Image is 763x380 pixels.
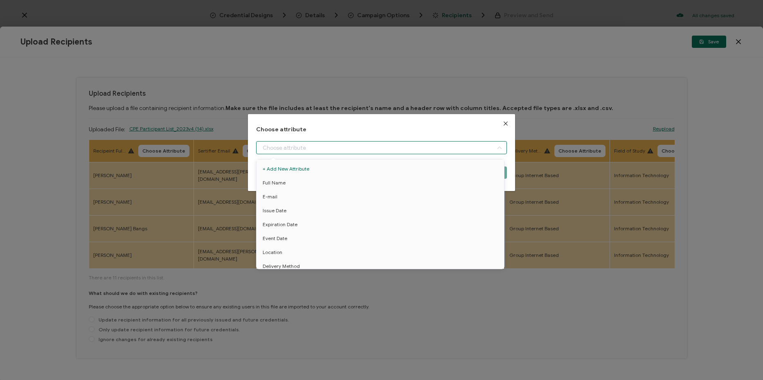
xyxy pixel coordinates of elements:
span: Event Date [263,232,287,245]
span: Expiration Date [263,218,297,232]
span: E-mail [263,190,277,204]
span: Delivery Method [263,259,300,273]
span: Issue Date [263,204,286,218]
span: Full Name [263,176,286,190]
div: dialog [248,114,515,191]
iframe: Chat Widget [722,341,763,380]
span: + Add New Attribute [263,162,501,176]
button: Close [496,114,515,133]
span: Location [263,245,282,259]
input: Choose attribute [256,141,507,154]
h1: Choose attribute [256,126,507,133]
